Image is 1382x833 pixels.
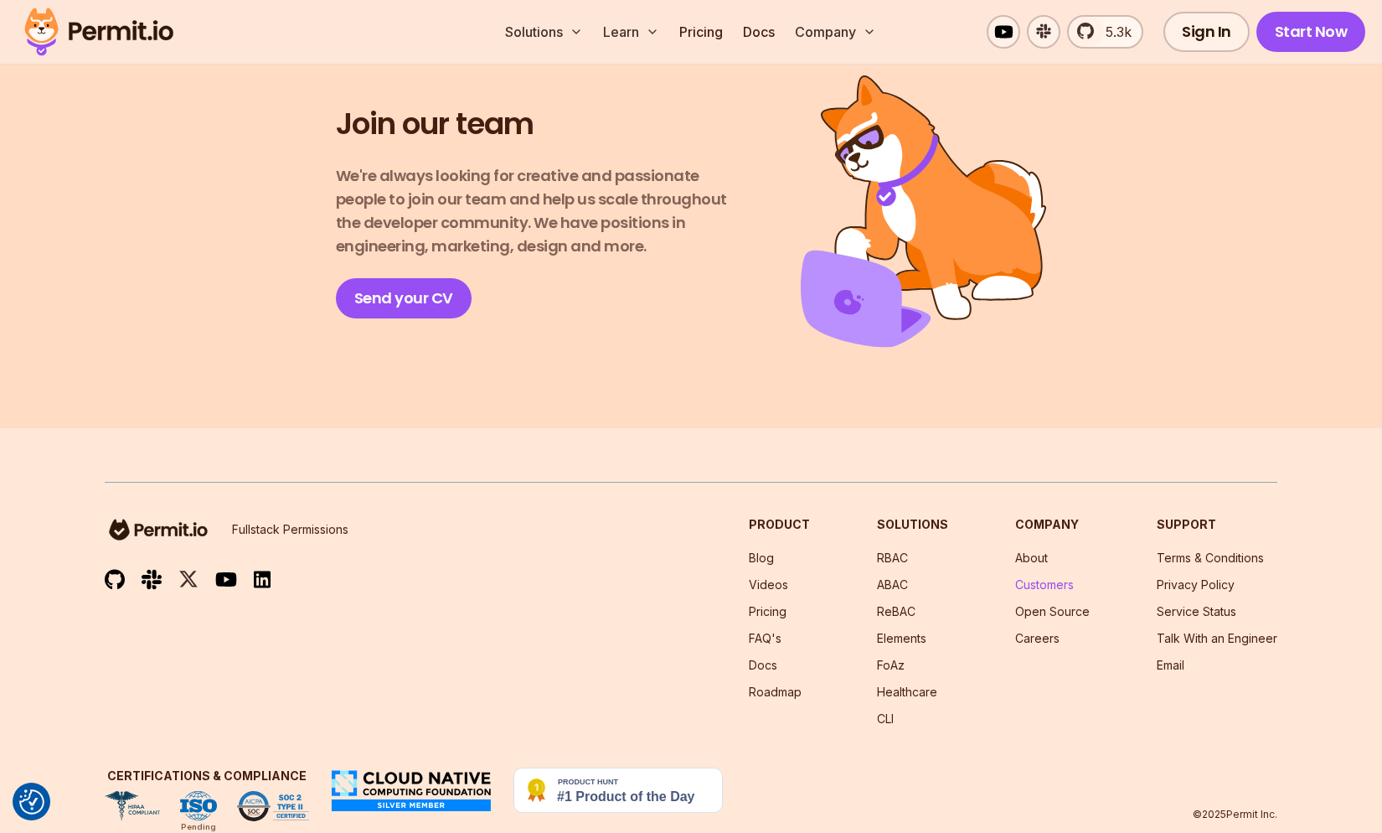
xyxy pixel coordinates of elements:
[736,15,781,49] a: Docs
[1157,631,1277,645] a: Talk With an Engineer
[877,685,937,699] a: Healthcare
[877,631,926,645] a: Elements
[1096,22,1132,42] span: 5.3k
[1256,12,1366,52] a: Start Now
[877,551,908,565] a: RBAC
[877,604,915,618] a: ReBAC
[1163,12,1250,52] a: Sign In
[877,577,908,592] a: ABAC
[215,570,237,589] img: youtube
[1067,15,1143,49] a: 5.3k
[749,516,810,533] h3: Product
[513,768,723,813] img: Permit.io - Never build permissions again | Product Hunt
[801,75,1047,348] img: Join us
[19,789,44,815] img: Revisit consent button
[1157,516,1277,533] h3: Support
[1157,551,1264,565] a: Terms & Conditions
[749,577,788,592] a: Videos
[1015,551,1048,565] a: About
[105,791,160,821] img: HIPAA
[749,658,777,672] a: Docs
[336,278,472,318] a: Send your CV
[877,711,894,726] a: CLI
[19,789,44,815] button: Consent Preferences
[596,15,666,49] button: Learn
[1015,631,1060,645] a: Careers
[336,164,742,258] p: We're always looking for creative and passionate people to join our team and help us scale throug...
[1193,808,1277,821] p: © 2025 Permit Inc.
[105,569,125,590] img: github
[1015,577,1074,592] a: Customers
[336,105,534,144] h2: Join our team
[673,15,730,49] a: Pricing
[1157,658,1184,672] a: Email
[105,516,212,543] img: logo
[1157,604,1236,618] a: Service Status
[1015,516,1090,533] h3: Company
[180,791,217,821] img: ISO
[17,3,181,60] img: Permit logo
[498,15,590,49] button: Solutions
[1015,604,1090,618] a: Open Source
[877,516,948,533] h3: Solutions
[254,570,271,589] img: linkedin
[142,568,162,591] img: slack
[749,685,802,699] a: Roadmap
[237,791,309,821] img: SOC
[749,551,774,565] a: Blog
[749,631,781,645] a: FAQ's
[788,15,883,49] button: Company
[232,521,348,538] p: Fullstack Permissions
[877,658,905,672] a: FoAz
[105,768,309,784] h3: Certifications & Compliance
[749,604,786,618] a: Pricing
[178,569,199,590] img: twitter
[1157,577,1235,592] a: Privacy Policy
